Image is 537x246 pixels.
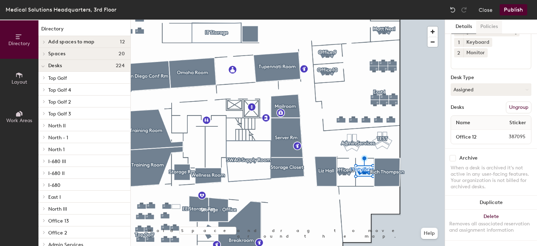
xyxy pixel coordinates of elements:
span: I-680 [48,182,60,188]
span: Office 2 [48,230,67,236]
button: Duplicate [445,196,537,210]
button: Policies [476,20,502,34]
button: Close [479,4,493,15]
span: Office 13 [48,218,69,224]
div: Medical Solutions Headquarters, 3rd Floor [6,5,116,14]
img: Redo [460,6,467,13]
span: Sticker [506,117,530,129]
button: Help [421,228,438,239]
button: 2 [454,48,463,57]
button: DeleteRemoves all associated reservation and assignment information [445,210,537,240]
div: Removes all associated reservation and assignment information [449,221,533,233]
span: North - 1 [48,135,68,141]
button: Assigned [451,83,531,96]
input: Unnamed desk [452,132,492,142]
button: 1 [454,38,463,47]
span: North III [48,206,67,212]
span: 12 [120,39,125,45]
span: Top Golf 2 [48,99,71,105]
h1: Directory [38,25,130,36]
div: Monitor [463,48,488,57]
span: Top Golf 4 [48,87,71,93]
span: Spaces [48,51,66,57]
div: Desk Type [451,75,531,80]
span: 1 [458,39,460,46]
span: North II [48,123,66,129]
span: Desks [48,63,62,69]
span: Layout [12,79,27,85]
button: Details [451,20,476,34]
button: Ungroup [506,101,531,113]
span: East I [48,194,61,200]
div: Keyboard [463,38,492,47]
button: Publish [500,4,527,15]
span: 2 [457,49,460,57]
span: I-680 II [48,170,65,176]
span: Add spaces to map [48,39,95,45]
div: Archive [459,155,478,161]
div: When a desk is archived it's not active in any user-facing features. Your organization is not bil... [451,165,531,190]
div: Desks [451,105,464,110]
img: Undo [449,6,456,13]
span: I-680 III [48,159,66,164]
span: Top Golf 3 [48,111,71,117]
span: Name [452,117,474,129]
span: North 1 [48,147,65,153]
span: Work Areas [6,118,32,124]
span: Directory [8,41,30,47]
span: 224 [116,63,125,69]
span: 20 [119,51,125,57]
span: 387095 [492,133,530,141]
span: Top Golf [48,75,67,81]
